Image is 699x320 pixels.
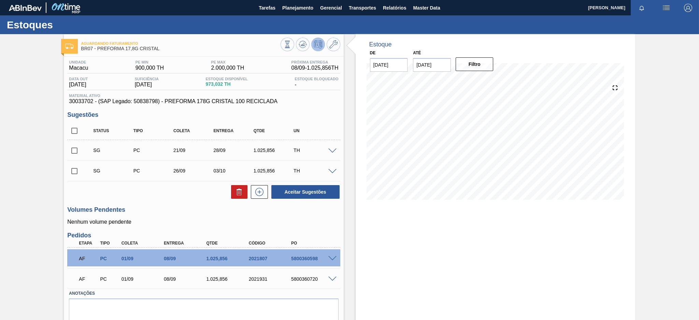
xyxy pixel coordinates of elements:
span: Tarefas [259,4,275,12]
span: Master Data [413,4,440,12]
button: Ir ao Master Data / Geral [327,38,340,51]
span: PE MIN [135,60,164,64]
div: 2021931 [247,276,295,282]
span: Material ativo [69,94,338,98]
span: 973,032 TH [205,82,247,87]
div: Excluir Sugestões [228,185,247,199]
span: Estoque Bloqueado [295,77,338,81]
span: Planejamento [282,4,313,12]
span: Transportes [349,4,376,12]
div: 1.025,856 [252,148,297,153]
div: 26/09/2025 [172,168,217,173]
div: - [293,77,340,88]
span: Data out [69,77,88,81]
div: 01/09/2025 [120,256,168,261]
div: 5800360598 [289,256,337,261]
div: TH [292,168,337,173]
img: TNhmsLtSVTkK8tSr43FrP2fwEKptu5GPRR3wAAAABJRU5ErkJggg== [9,5,42,11]
label: Até [413,51,421,55]
div: Coleta [172,128,217,133]
div: Estoque [369,41,392,48]
div: 1.025,856 [252,168,297,173]
div: Entrega [162,241,210,246]
button: Visão Geral dos Estoques [281,38,294,51]
span: [DATE] [69,82,88,88]
button: Aceitar Sugestões [271,185,340,199]
div: Aceitar Sugestões [268,184,340,199]
input: dd/mm/yyyy [413,58,451,72]
h3: Volumes Pendentes [67,206,340,213]
p: AF [79,276,98,282]
span: Suficiência [135,77,159,81]
div: TH [292,148,337,153]
span: BR07 - PREFORMA 17,8G CRISTAL [81,46,280,51]
div: Tipo [132,128,177,133]
div: Pedido de Compra [98,276,120,282]
div: Etapa [77,241,99,246]
input: dd/mm/yyyy [370,58,408,72]
span: 08/09 - 1.025,856 TH [291,65,339,71]
div: Pedido de Compra [132,148,177,153]
div: Entrega [212,128,257,133]
span: 900,000 TH [135,65,164,71]
img: userActions [662,4,670,12]
div: 1.025,856 [204,276,252,282]
div: 21/09/2025 [172,148,217,153]
h1: Estoques [7,21,128,29]
p: AF [79,256,98,261]
span: Estoque Disponível [205,77,247,81]
h3: Pedidos [67,232,340,239]
button: Desprogramar Estoque [311,38,325,51]
span: PE MAX [211,60,244,64]
div: Qtde [204,241,252,246]
div: Pedido de Compra [132,168,177,173]
h3: Sugestões [67,111,340,119]
div: Sugestão Criada [91,148,137,153]
span: Aguardando Faturamento [81,41,280,45]
div: Nova sugestão [247,185,268,199]
span: Unidade [69,60,88,64]
span: [DATE] [135,82,159,88]
div: 28/09/2025 [212,148,257,153]
div: 08/09/2025 [162,256,210,261]
div: Qtde [252,128,297,133]
div: 03/10/2025 [212,168,257,173]
div: Sugestão Criada [91,168,137,173]
label: Anotações [69,289,338,298]
div: Status [91,128,137,133]
div: Código [247,241,295,246]
div: Aguardando Faturamento [77,272,99,287]
div: 5800360720 [289,276,337,282]
div: Coleta [120,241,168,246]
div: PO [289,241,337,246]
div: 2021807 [247,256,295,261]
div: Tipo [98,241,120,246]
span: Gerencial [320,4,342,12]
span: Relatórios [383,4,406,12]
img: Logout [684,4,692,12]
span: 2.000,000 TH [211,65,244,71]
button: Notificações [631,3,653,13]
span: Próxima Entrega [291,60,339,64]
button: Filtro [456,57,494,71]
div: 08/09/2025 [162,276,210,282]
div: UN [292,128,337,133]
span: Macacu [69,65,88,71]
button: Atualizar Gráfico [296,38,310,51]
div: 01/09/2025 [120,276,168,282]
img: Ícone [65,44,74,49]
div: 1.025,856 [204,256,252,261]
div: Pedido de Compra [98,256,120,261]
div: Aguardando Faturamento [77,251,99,266]
p: Nenhum volume pendente [67,219,340,225]
span: 30033702 - (SAP Legado: 50838798) - PREFORMA 178G CRISTAL 100 RECICLADA [69,98,338,105]
label: De [370,51,376,55]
